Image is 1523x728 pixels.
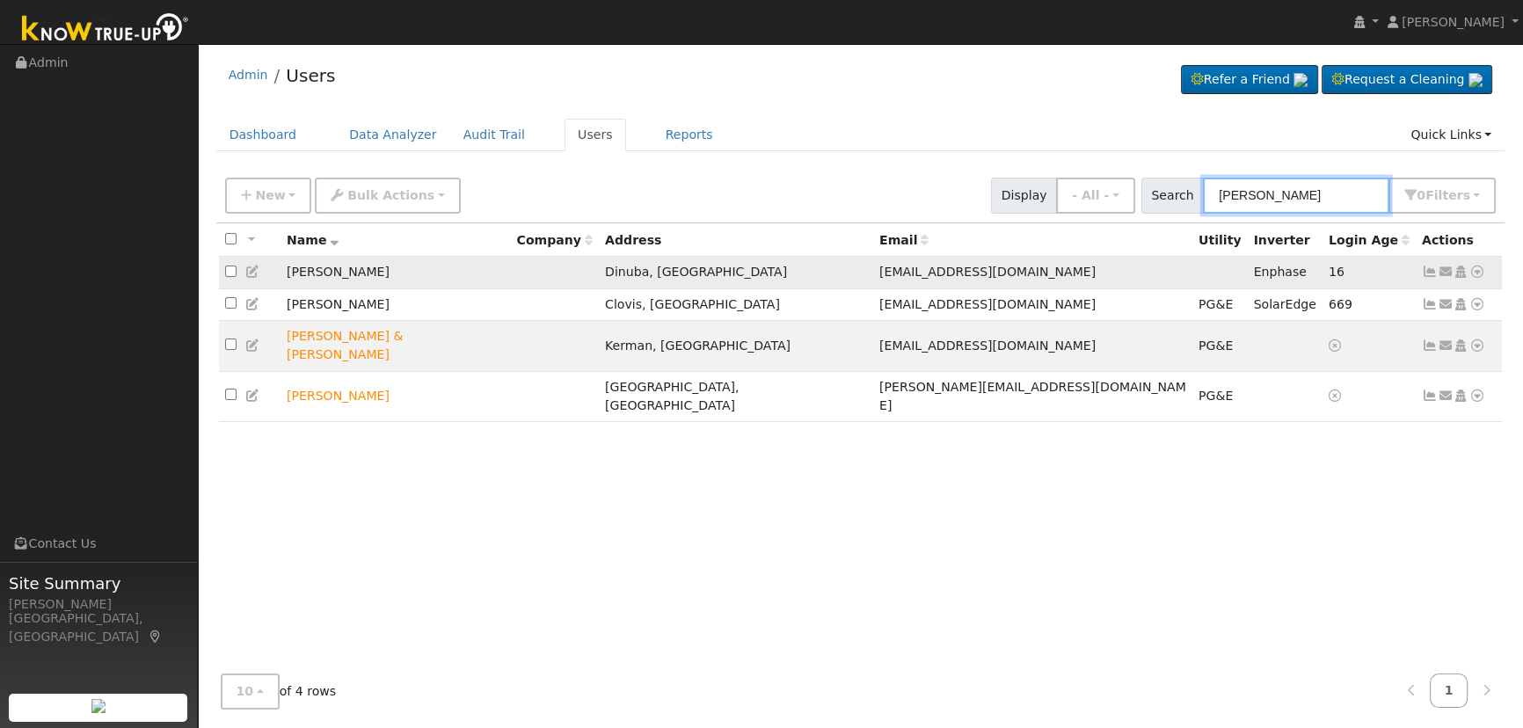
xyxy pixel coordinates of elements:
[652,119,726,151] a: Reports
[1199,297,1233,311] span: PG&E
[281,288,511,321] td: [PERSON_NAME]
[450,119,538,151] a: Audit Trail
[1422,389,1438,403] a: Show Graph
[225,178,312,214] button: New
[1469,263,1485,281] a: Other actions
[1199,231,1242,250] div: Utility
[1329,233,1410,247] span: Days since last login
[1425,188,1470,202] span: Filter
[1453,297,1468,311] a: Login As
[565,119,626,151] a: Users
[1199,339,1233,353] span: PG&E
[336,119,450,151] a: Data Analyzer
[1329,339,1344,353] a: No login access
[1402,15,1505,29] span: [PERSON_NAME]
[1422,339,1438,353] a: Show Graph
[1438,387,1454,405] a: Sally@email.com
[1181,65,1318,95] a: Refer a Friend
[221,673,280,710] button: 10
[245,339,261,353] a: Edit User
[281,257,511,289] td: [PERSON_NAME]
[255,188,285,202] span: New
[1397,119,1505,151] a: Quick Links
[237,684,254,698] span: 10
[1438,337,1454,355] a: urias232000@yahoo.com
[879,380,1186,412] span: [PERSON_NAME][EMAIL_ADDRESS][DOMAIN_NAME]
[9,609,188,646] div: [GEOGRAPHIC_DATA], [GEOGRAPHIC_DATA]
[281,371,511,421] td: Lead
[91,699,106,713] img: retrieve
[1430,673,1468,708] a: 1
[1453,265,1468,279] a: Login As
[1293,73,1308,87] img: retrieve
[9,595,188,614] div: [PERSON_NAME]
[1322,65,1492,95] a: Request a Cleaning
[221,673,337,710] span: of 4 rows
[1422,231,1496,250] div: Actions
[1329,265,1344,279] span: 08/17/2025 9:58:56 PM
[599,371,873,421] td: [GEOGRAPHIC_DATA], [GEOGRAPHIC_DATA]
[517,233,593,247] span: Company name
[879,265,1096,279] span: [EMAIL_ADDRESS][DOMAIN_NAME]
[1199,389,1233,403] span: PG&E
[1469,387,1485,405] a: Other actions
[13,10,198,49] img: Know True-Up
[1469,337,1485,355] a: Other actions
[281,321,511,371] td: Lead
[1453,339,1468,353] a: Login As
[286,65,335,86] a: Users
[1203,178,1389,214] input: Search
[879,233,929,247] span: Email
[245,265,261,279] a: Edit User
[1253,297,1315,311] span: SolarEdge
[245,389,261,403] a: Edit User
[287,233,339,247] span: Name
[599,288,873,321] td: Clovis, [GEOGRAPHIC_DATA]
[605,231,867,250] div: Address
[1329,389,1344,403] a: No login access
[1388,178,1496,214] button: 0Filters
[1422,297,1438,311] a: Show Graph
[148,630,164,644] a: Map
[1422,265,1438,279] a: Show Graph
[1438,263,1454,281] a: antportillo2017@icloud.com
[1056,178,1135,214] button: - All -
[599,321,873,371] td: Kerman, [GEOGRAPHIC_DATA]
[1462,188,1469,202] span: s
[1253,231,1315,250] div: Inverter
[599,257,873,289] td: Dinuba, [GEOGRAPHIC_DATA]
[347,188,434,202] span: Bulk Actions
[9,571,188,595] span: Site Summary
[1438,295,1454,314] a: portillodavid780@gmail.com
[315,178,460,214] button: Bulk Actions
[879,297,1096,311] span: [EMAIL_ADDRESS][DOMAIN_NAME]
[1453,389,1468,403] a: Login As
[216,119,310,151] a: Dashboard
[991,178,1057,214] span: Display
[879,339,1096,353] span: [EMAIL_ADDRESS][DOMAIN_NAME]
[1329,297,1352,311] span: 11/03/2023 10:24:30 AM
[1469,295,1485,314] a: Other actions
[1141,178,1204,214] span: Search
[1468,73,1483,87] img: retrieve
[245,297,261,311] a: Edit User
[1253,265,1306,279] span: Enphase
[229,68,268,82] a: Admin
